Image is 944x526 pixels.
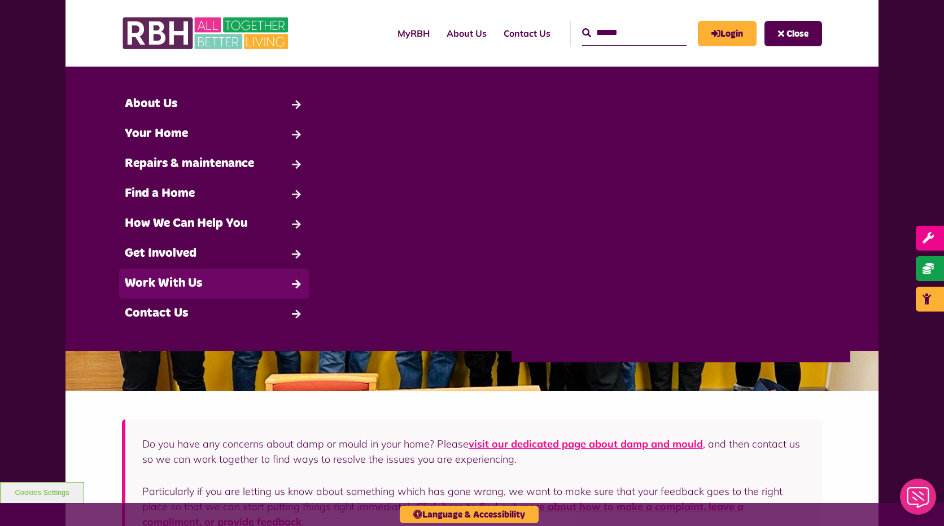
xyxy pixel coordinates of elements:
a: Work With Us [119,269,309,299]
a: About Us [119,89,309,119]
a: Your Home [119,119,309,149]
button: Language & Accessibility [400,506,539,523]
a: About Us [438,18,495,49]
a: Contact Us [495,18,559,49]
a: visit our dedicated page about damp and mould [469,437,703,450]
input: Search [582,21,687,45]
img: RBH [122,11,291,55]
iframe: Netcall Web Assistant for live chat [893,475,944,526]
a: MyRBH [698,21,757,46]
a: MyRBH [389,18,438,49]
p: Do you have any concerns about damp or mould in your home? Please , and then contact us so we can... [142,436,805,467]
a: Find a Home [119,179,309,209]
span: Close [786,29,808,38]
a: How We Can Help You [119,209,309,239]
a: Repairs & maintenance [119,149,309,179]
a: Contact Us [119,299,309,328]
button: Navigation [764,21,822,46]
a: Get Involved [119,239,309,269]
